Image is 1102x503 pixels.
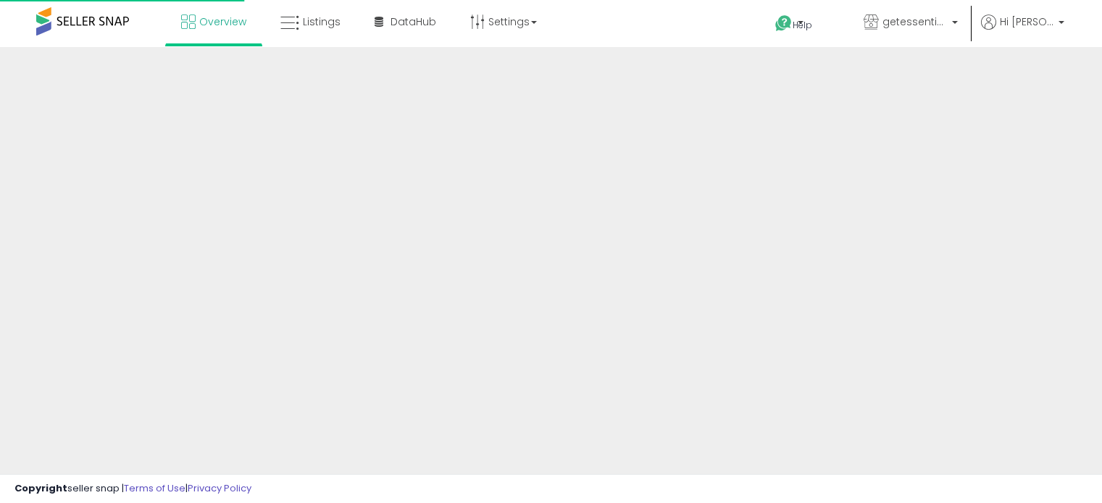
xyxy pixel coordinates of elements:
[188,481,251,495] a: Privacy Policy
[793,19,812,31] span: Help
[882,14,948,29] span: getessentialshub
[303,14,341,29] span: Listings
[14,481,67,495] strong: Copyright
[14,482,251,496] div: seller snap | |
[764,4,840,47] a: Help
[981,14,1064,47] a: Hi [PERSON_NAME]
[199,14,246,29] span: Overview
[775,14,793,33] i: Get Help
[391,14,436,29] span: DataHub
[124,481,185,495] a: Terms of Use
[1000,14,1054,29] span: Hi [PERSON_NAME]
